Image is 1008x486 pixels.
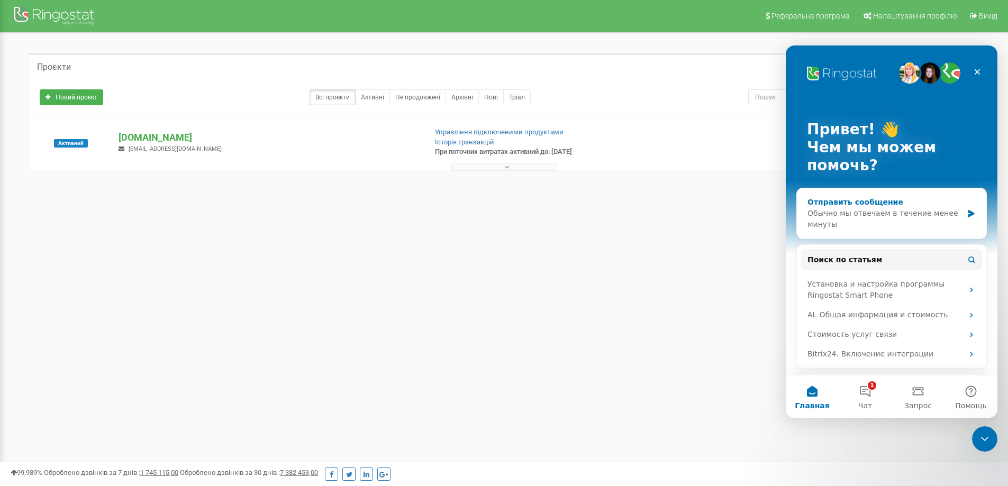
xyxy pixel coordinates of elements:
a: Управління підключеними продуктами [435,128,564,136]
span: 99,989% [11,469,42,476]
h5: Проєкти [37,62,71,72]
input: Пошук [748,89,921,105]
span: Оброблено дзвінків за 30 днів : [180,469,318,476]
iframe: Intercom live chat [972,426,997,452]
a: Не продовжені [389,89,446,105]
span: [EMAIL_ADDRESS][DOMAIN_NAME] [129,145,222,152]
a: Історія транзакцій [435,138,494,146]
span: Вихід [979,12,997,20]
u: 1 745 115,00 [140,469,178,476]
a: Тріал [503,89,531,105]
span: Оброблено дзвінків за 7 днів : [44,469,178,476]
p: [DOMAIN_NAME] [119,131,417,144]
a: Нові [478,89,504,105]
span: Налаштування профілю [873,12,957,20]
span: Активний [54,139,88,148]
u: 7 382 453,00 [280,469,318,476]
p: При поточних витратах активний до: [DATE] [435,147,655,157]
a: Всі проєкти [310,89,356,105]
iframe: Intercom live chat [786,45,997,418]
a: Активні [355,89,390,105]
span: Реферальна програма [771,12,850,20]
a: Архівні [446,89,479,105]
a: Новий проєкт [40,89,103,105]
